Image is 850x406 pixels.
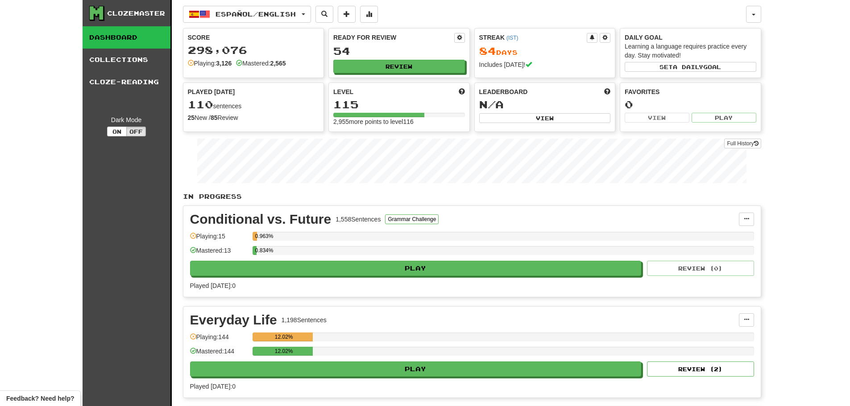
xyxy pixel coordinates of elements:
div: 0.834% [255,246,257,255]
span: 84 [479,45,496,57]
div: Playing: [188,59,232,68]
span: Played [DATE]: 0 [190,282,236,289]
div: 12.02% [255,332,313,341]
span: N/A [479,98,504,111]
span: Leaderboard [479,87,528,96]
span: Played [DATE]: 0 [190,383,236,390]
span: Español / English [216,10,296,18]
button: View [479,113,611,123]
button: Add sentence to collection [338,6,356,23]
button: On [107,127,127,136]
button: Play [190,261,642,276]
strong: 3,126 [216,60,232,67]
div: Clozemaster [107,9,165,18]
div: 0.963% [255,232,257,241]
div: 54 [333,45,465,57]
button: Review [333,60,465,73]
strong: 2,565 [270,60,286,67]
div: Daily Goal [625,33,756,42]
a: Dashboard [83,26,170,49]
div: New / Review [188,113,319,122]
div: Ready for Review [333,33,454,42]
span: Score more points to level up [459,87,465,96]
div: sentences [188,99,319,111]
div: 298,076 [188,45,319,56]
button: Seta dailygoal [625,62,756,72]
a: Cloze-Reading [83,71,170,93]
a: Collections [83,49,170,71]
div: 1,558 Sentences [336,215,381,224]
div: Mastered: 13 [190,246,248,261]
strong: 25 [188,114,195,121]
button: Review (2) [647,361,754,377]
button: Play [190,361,642,377]
button: Search sentences [315,6,333,23]
div: Playing: 144 [190,332,248,347]
button: Play [692,113,756,123]
div: Dark Mode [89,115,164,124]
div: Playing: 15 [190,232,248,246]
div: Everyday Life [190,313,277,327]
strong: 85 [211,114,218,121]
div: Mastered: [236,59,286,68]
p: In Progress [183,192,761,201]
button: Review (0) [647,261,754,276]
button: Español/English [183,6,311,23]
div: Day s [479,45,611,57]
div: Favorites [625,87,756,96]
button: View [625,113,689,123]
span: a daily [673,64,703,70]
span: Level [333,87,353,96]
button: Off [126,127,146,136]
button: More stats [360,6,378,23]
div: Learning a language requires practice every day. Stay motivated! [625,42,756,60]
span: 110 [188,98,213,111]
div: Conditional vs. Future [190,213,332,226]
span: Open feedback widget [6,394,74,403]
div: Streak [479,33,587,42]
div: Includes [DATE]! [479,60,611,69]
div: Score [188,33,319,42]
div: 1,198 Sentences [282,316,327,324]
a: (IST) [506,35,518,41]
div: 2,955 more points to level 116 [333,117,465,126]
div: 115 [333,99,465,110]
a: Full History [724,139,761,148]
div: 0 [625,99,756,110]
div: 12.02% [255,347,313,356]
span: Played [DATE] [188,87,235,96]
button: Grammar Challenge [385,214,439,224]
div: Mastered: 144 [190,347,248,361]
span: This week in points, UTC [604,87,610,96]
